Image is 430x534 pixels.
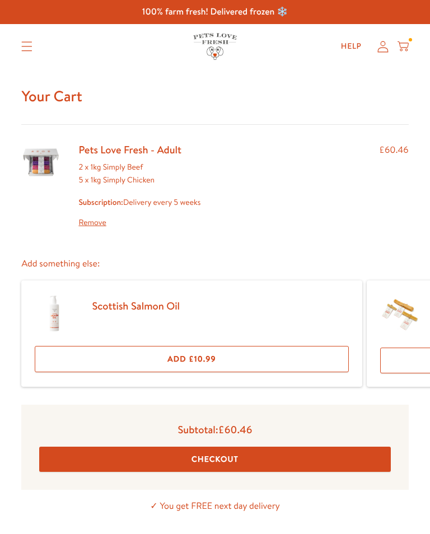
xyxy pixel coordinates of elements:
p: ✓ You get FREE next day delivery [21,499,408,514]
button: Add £10.99 [35,346,348,372]
strong: Subscription: [78,196,123,208]
span: £60.46 [218,422,253,437]
button: Checkout [39,447,390,472]
a: Help [332,35,371,58]
a: Remove [78,216,200,229]
h1: Your Cart [21,87,408,106]
img: Yak Cheese Chews [380,294,419,333]
a: Pets Love Fresh - Adult [78,142,181,157]
p: Subtotal: [39,423,390,436]
summary: Translation missing: en.sections.header.menu [12,32,41,60]
div: 2 x 1kg Simply Beef 5 x 1kg Simply Chicken [78,161,200,229]
div: £60.46 [379,143,408,229]
a: Scottish Salmon Oil [92,298,180,313]
img: Scottish Salmon Oil [35,294,74,333]
img: Pets Love Fresh [193,33,237,59]
div: Delivery every 5 weeks [78,196,200,229]
p: Add something else: [21,256,408,271]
